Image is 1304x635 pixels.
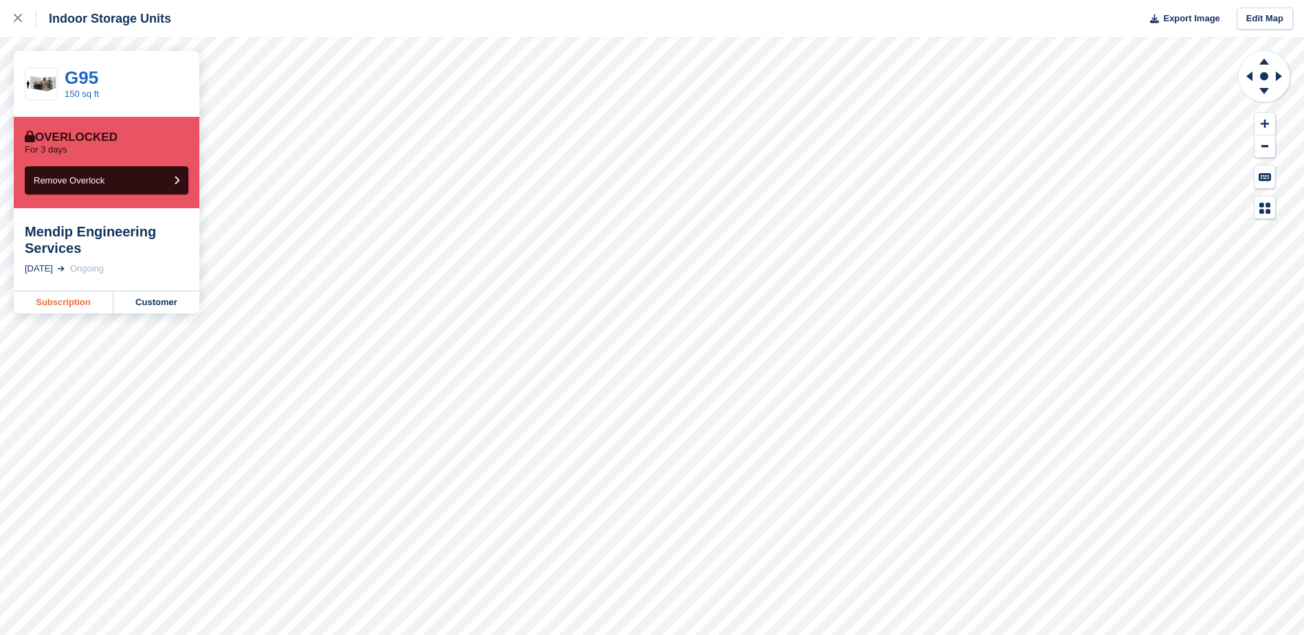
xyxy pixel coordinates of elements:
[25,72,57,96] img: 150-sqft-unit.jpg
[25,166,188,194] button: Remove Overlock
[70,262,104,276] div: Ongoing
[25,144,67,155] p: For 3 days
[1237,8,1293,30] a: Edit Map
[25,223,188,256] div: Mendip Engineering Services
[113,291,199,313] a: Customer
[1255,197,1275,219] button: Map Legend
[65,67,98,88] a: G95
[14,291,113,313] a: Subscription
[36,10,171,27] div: Indoor Storage Units
[25,131,118,144] div: Overlocked
[1255,113,1275,135] button: Zoom In
[34,175,104,186] span: Remove Overlock
[1255,135,1275,158] button: Zoom Out
[25,262,53,276] div: [DATE]
[65,89,99,99] a: 150 sq ft
[1142,8,1220,30] button: Export Image
[1163,12,1219,25] span: Export Image
[1255,166,1275,188] button: Keyboard Shortcuts
[58,266,65,271] img: arrow-right-light-icn-cde0832a797a2874e46488d9cf13f60e5c3a73dbe684e267c42b8395dfbc2abf.svg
